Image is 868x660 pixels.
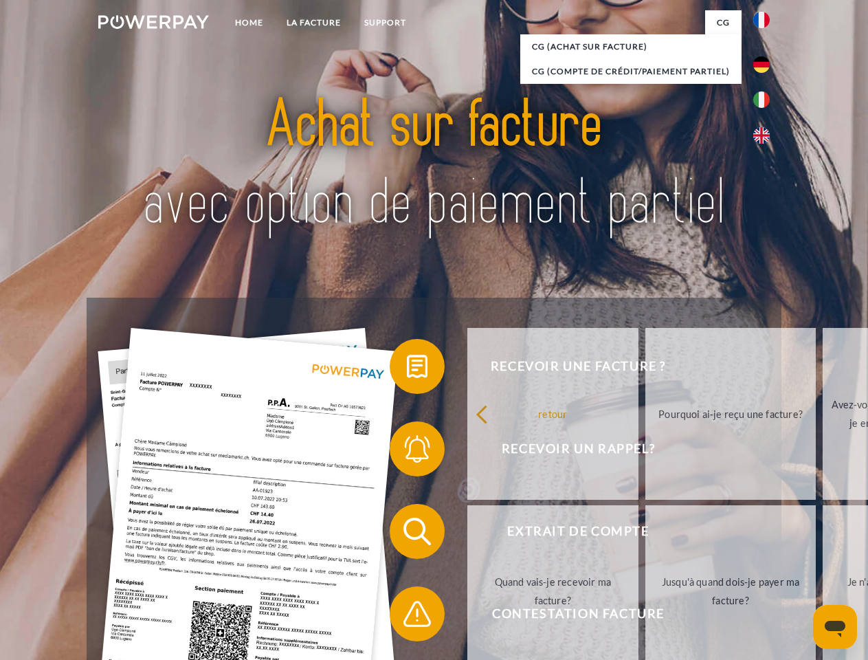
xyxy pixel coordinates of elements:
a: Support [353,10,418,35]
button: Recevoir un rappel? [390,421,747,476]
iframe: Bouton de lancement de la fenêtre de messagerie [813,605,857,649]
img: qb_search.svg [400,514,434,549]
button: Extrait de compte [390,504,747,559]
a: CG (Compte de crédit/paiement partiel) [520,59,742,84]
img: title-powerpay_fr.svg [131,66,737,263]
img: qb_bill.svg [400,349,434,384]
img: it [753,91,770,108]
div: Quand vais-je recevoir ma facture? [476,573,630,610]
a: CG [705,10,742,35]
img: fr [753,12,770,28]
img: qb_warning.svg [400,597,434,631]
a: LA FACTURE [275,10,353,35]
a: CG (achat sur facture) [520,34,742,59]
a: Home [223,10,275,35]
button: Recevoir une facture ? [390,339,747,394]
img: en [753,127,770,144]
div: Pourquoi ai-je reçu une facture? [654,404,808,423]
img: qb_bell.svg [400,432,434,466]
img: logo-powerpay-white.svg [98,15,209,29]
button: Contestation Facture [390,586,747,641]
div: retour [476,404,630,423]
div: Jusqu'à quand dois-je payer ma facture? [654,573,808,610]
img: de [753,56,770,73]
